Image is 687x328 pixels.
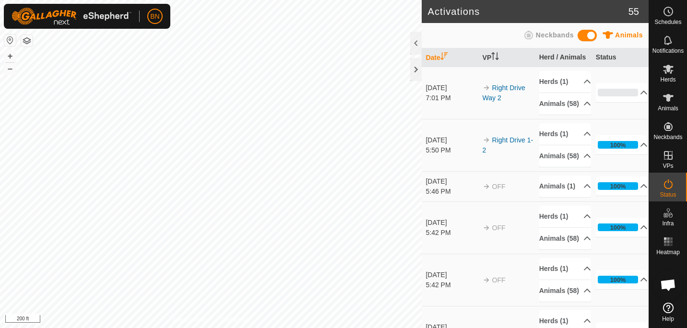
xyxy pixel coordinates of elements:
span: Infra [662,221,674,226]
p-sorticon: Activate to sort [491,54,499,61]
span: Neckbands [653,134,682,140]
button: + [4,50,16,62]
p-accordion-header: 0% [596,83,648,102]
div: 100% [598,223,639,231]
button: Reset Map [4,35,16,46]
p-accordion-header: Herds (1) [539,71,592,93]
button: Map Layers [21,35,33,47]
div: 5:42 PM [426,280,478,290]
div: 100% [610,182,626,191]
div: 100% [610,275,626,284]
p-accordion-header: 100% [596,218,648,237]
span: OFF [492,276,506,284]
img: arrow [483,224,490,232]
h2: Activations [427,6,628,17]
p-accordion-header: Herds (1) [539,258,592,280]
span: Animals [615,31,643,39]
p-accordion-header: 100% [596,176,648,196]
div: 7:01 PM [426,93,478,103]
span: Help [662,316,674,322]
p-accordion-header: Animals (1) [539,176,592,197]
div: 100% [610,141,626,150]
img: arrow [483,183,490,190]
p-accordion-header: Animals (58) [539,145,592,167]
th: VP [479,48,535,67]
span: BN [150,12,159,22]
span: 55 [628,4,639,19]
span: OFF [492,224,506,232]
img: arrow [483,136,490,144]
p-accordion-header: Animals (58) [539,280,592,302]
p-sorticon: Activate to sort [440,54,448,61]
span: Status [660,192,676,198]
div: 5:46 PM [426,187,478,197]
a: Contact Us [220,316,249,324]
th: Status [592,48,649,67]
div: [DATE] [426,270,478,280]
span: VPs [663,163,673,169]
img: Gallagher Logo [12,8,131,25]
div: 5:50 PM [426,145,478,155]
p-accordion-header: Animals (58) [539,93,592,115]
p-accordion-header: Herds (1) [539,123,592,145]
div: 100% [598,182,639,190]
p-accordion-header: Animals (58) [539,228,592,249]
img: arrow [483,84,490,92]
div: 5:42 PM [426,228,478,238]
a: Right Drive Way 2 [483,84,525,102]
div: [DATE] [426,218,478,228]
span: Animals [658,105,678,111]
div: [DATE] [426,176,478,187]
span: Neckbands [536,31,574,39]
div: 100% [598,141,639,149]
div: 100% [610,223,626,232]
div: 0% [598,89,639,96]
span: Schedules [654,19,681,25]
div: 100% [598,276,639,283]
a: Right Drive 1-2 [483,136,533,154]
p-accordion-header: 100% [596,270,648,289]
p-accordion-header: Herds (1) [539,206,592,227]
div: [DATE] [426,135,478,145]
span: Notifications [652,48,684,54]
span: Herds [660,77,675,82]
img: arrow [483,276,490,284]
a: Privacy Policy [173,316,209,324]
a: Help [649,299,687,326]
span: Heatmap [656,249,680,255]
a: Open chat [654,270,683,299]
p-accordion-header: 100% [596,135,648,154]
div: [DATE] [426,83,478,93]
th: Herd / Animals [535,48,592,67]
th: Date [422,48,478,67]
span: OFF [492,183,506,190]
button: – [4,63,16,74]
